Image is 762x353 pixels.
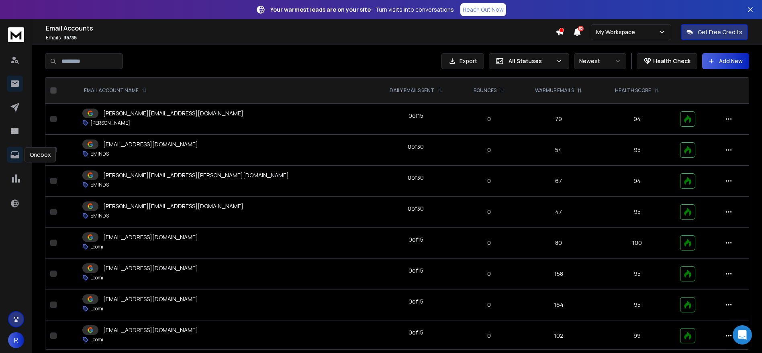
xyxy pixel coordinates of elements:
[103,202,243,210] p: [PERSON_NAME][EMAIL_ADDRESS][DOMAIN_NAME]
[63,34,77,41] span: 35 / 35
[599,228,676,259] td: 100
[599,289,676,320] td: 95
[90,275,103,281] p: Leomi
[103,233,198,241] p: [EMAIL_ADDRESS][DOMAIN_NAME]
[702,53,749,69] button: Add New
[270,6,454,14] p: – Turn visits into conversations
[90,337,103,343] p: Leomi
[409,298,423,306] div: 0 of 15
[465,208,514,216] p: 0
[270,6,371,13] strong: Your warmest leads are on your site
[465,115,514,123] p: 0
[599,320,676,351] td: 99
[90,213,109,219] p: EMINDS
[474,87,496,94] p: BOUNCES
[599,135,676,166] td: 95
[103,140,198,148] p: [EMAIL_ADDRESS][DOMAIN_NAME]
[465,146,514,154] p: 0
[409,328,423,337] div: 0 of 15
[519,197,599,228] td: 47
[653,57,690,65] p: Health Check
[441,53,484,69] button: Export
[535,87,574,94] p: WARMUP EMAILS
[596,28,638,36] p: My Workspace
[519,320,599,351] td: 102
[90,182,109,188] p: EMINDS
[519,135,599,166] td: 54
[599,259,676,289] td: 95
[408,143,424,151] div: 0 of 30
[90,151,109,157] p: EMINDS
[46,35,556,41] p: Emails :
[599,166,676,197] td: 94
[84,87,147,94] div: EMAIL ACCOUNT NAME
[409,236,423,244] div: 0 of 15
[8,332,24,348] button: R
[103,326,198,334] p: [EMAIL_ADDRESS][DOMAIN_NAME]
[460,3,506,16] a: Reach Out Now
[519,289,599,320] td: 164
[599,197,676,228] td: 95
[103,109,243,117] p: [PERSON_NAME][EMAIL_ADDRESS][DOMAIN_NAME]
[408,205,424,213] div: 0 of 30
[519,166,599,197] td: 67
[390,87,434,94] p: DAILY EMAILS SENT
[574,53,626,69] button: Newest
[465,239,514,247] p: 0
[519,259,599,289] td: 158
[519,104,599,135] td: 79
[519,228,599,259] td: 80
[103,264,198,272] p: [EMAIL_ADDRESS][DOMAIN_NAME]
[615,87,651,94] p: HEALTH SCORE
[25,147,56,162] div: Onebox
[465,301,514,309] p: 0
[408,174,424,182] div: 0 of 30
[90,306,103,312] p: Leomi
[90,244,103,250] p: Leomi
[409,267,423,275] div: 0 of 15
[8,27,24,42] img: logo
[90,120,130,126] p: [PERSON_NAME]
[698,28,742,36] p: Get Free Credits
[46,23,556,33] h1: Email Accounts
[103,171,289,179] p: [PERSON_NAME][EMAIL_ADDRESS][PERSON_NAME][DOMAIN_NAME]
[733,325,752,345] div: Open Intercom Messenger
[681,24,748,40] button: Get Free Credits
[463,6,504,14] p: Reach Out Now
[465,177,514,185] p: 0
[637,53,697,69] button: Health Check
[409,112,423,120] div: 0 of 15
[578,26,584,31] span: 50
[465,270,514,278] p: 0
[599,104,676,135] td: 94
[509,57,553,65] p: All Statuses
[103,295,198,303] p: [EMAIL_ADDRESS][DOMAIN_NAME]
[465,332,514,340] p: 0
